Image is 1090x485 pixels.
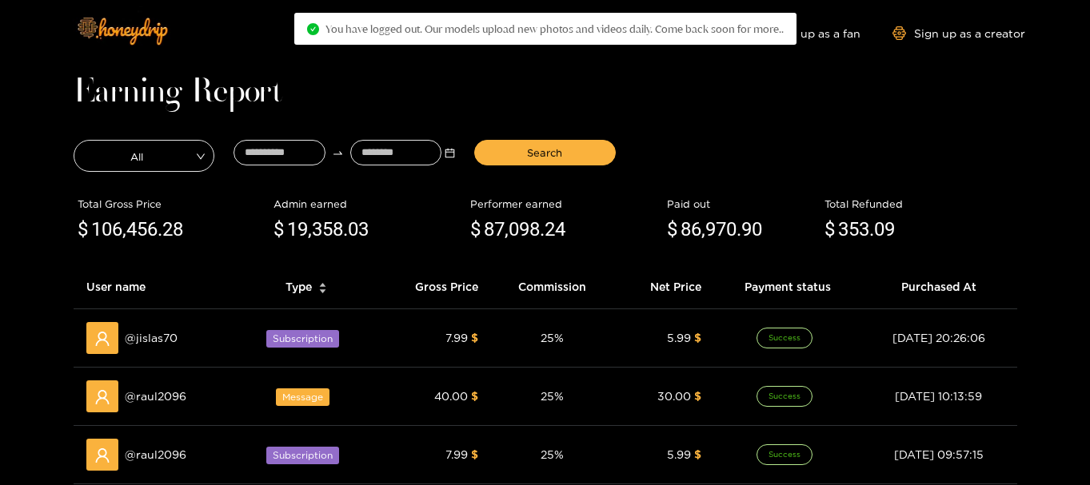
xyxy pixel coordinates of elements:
span: .09 [869,218,895,241]
span: swap-right [332,147,344,159]
span: Subscription [266,330,339,348]
span: 7.99 [445,332,468,344]
span: to [332,147,344,159]
span: [DATE] 20:26:06 [892,332,985,344]
span: 19,358 [287,218,343,241]
span: check-circle [307,23,319,35]
span: 5.99 [667,448,691,460]
span: 5.99 [667,332,691,344]
span: $ [824,215,835,245]
div: Admin earned [273,196,462,212]
span: .28 [158,218,183,241]
span: $ [471,332,478,344]
span: 353 [838,218,869,241]
span: Success [757,328,813,348]
div: Total Gross Price [78,196,266,212]
th: User name [74,265,238,309]
span: [DATE] 10:13:59 [895,390,982,402]
span: @ raul2096 [125,446,186,463]
span: user [94,389,110,405]
span: $ [471,448,478,460]
span: 25 % [541,448,564,460]
span: Success [757,444,813,465]
span: 7.99 [445,448,468,460]
span: .24 [540,218,565,241]
span: $ [694,448,701,460]
span: caret-up [318,280,327,289]
span: .90 [737,218,762,241]
span: 106,456 [91,218,158,241]
div: Paid out [667,196,817,212]
span: 25 % [541,332,564,344]
a: Sign up as a creator [892,26,1025,40]
span: $ [694,390,701,402]
span: 86,970 [681,218,737,241]
span: 25 % [541,390,564,402]
button: Search [474,140,616,165]
span: $ [694,332,701,344]
div: Total Refunded [824,196,1013,212]
span: $ [667,215,677,245]
span: $ [471,390,478,402]
span: Message [276,388,329,406]
span: user [94,447,110,463]
span: Type [285,278,312,296]
span: 87,098 [484,218,540,241]
th: Commission [491,265,613,309]
th: Payment status [714,265,860,309]
th: Purchased At [860,265,1016,309]
h1: Earning Report [74,81,1017,104]
th: Net Price [613,265,714,309]
span: 30.00 [657,390,691,402]
span: @ raul2096 [125,388,186,405]
span: $ [273,215,284,245]
span: $ [470,215,481,245]
th: Gross Price [375,265,491,309]
span: .03 [343,218,369,241]
span: All [74,145,214,167]
span: [DATE] 09:57:15 [894,448,984,460]
span: 40.00 [434,390,468,402]
span: @ jislas70 [125,329,178,347]
span: You have logged out. Our models upload new photos and videos daily. Come back soon for more.. [325,22,784,35]
span: Subscription [266,447,339,464]
span: user [94,331,110,347]
span: $ [78,215,88,245]
span: Search [527,145,562,161]
span: caret-down [318,287,327,296]
a: Sign up as a fan [751,26,860,40]
span: Success [757,386,813,407]
div: Performer earned [470,196,659,212]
